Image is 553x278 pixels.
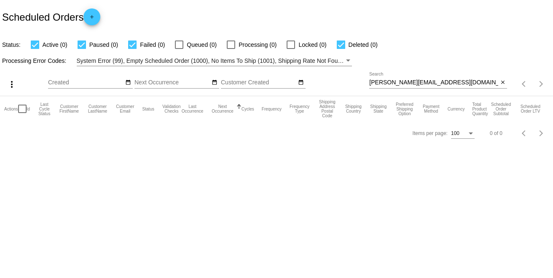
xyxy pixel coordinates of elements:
span: Locked (0) [298,40,326,50]
button: Next page [533,76,550,92]
mat-select: Filter by Processing Error Codes [77,56,352,66]
button: Change sorting for NextOccurrenceUtc [211,104,234,113]
span: Active (0) [43,40,67,50]
span: Paused (0) [89,40,118,50]
span: Status: [2,41,21,48]
span: Queued (0) [187,40,217,50]
mat-select: Items per page: [451,131,475,137]
mat-header-cell: Actions [4,96,18,121]
button: Change sorting for LastOccurrenceUtc [181,104,204,113]
span: Deleted (0) [349,40,378,50]
mat-icon: close [500,79,506,86]
mat-icon: add [87,14,97,24]
button: Change sorting for LastProcessingCycleId [38,102,51,116]
button: Previous page [516,125,533,142]
button: Change sorting for CurrencyIso [448,106,465,111]
button: Change sorting for PaymentMethod.Type [422,104,440,113]
button: Change sorting for ShippingPostcode [317,100,337,118]
button: Change sorting for CustomerEmail [115,104,135,113]
button: Change sorting for PreferredShippingOption [395,102,414,116]
button: Change sorting for Status [142,106,154,111]
button: Change sorting for FrequencyType [289,104,310,113]
input: Search [369,79,498,86]
button: Change sorting for Id [27,106,30,111]
mat-header-cell: Validation Checks [162,96,181,121]
input: Next Occurrence [134,79,210,86]
button: Change sorting for LifetimeValue [520,104,541,113]
button: Change sorting for ShippingCountry [344,104,362,113]
mat-icon: date_range [298,79,304,86]
button: Change sorting for Cycles [242,106,254,111]
button: Change sorting for CustomerLastName [87,104,108,113]
button: Next page [533,125,550,142]
span: Failed (0) [140,40,165,50]
span: Processing (0) [239,40,276,50]
button: Change sorting for Subtotal [490,102,512,116]
mat-icon: date_range [125,79,131,86]
input: Created [48,79,124,86]
div: Items per page: [413,130,448,136]
button: Change sorting for ShippingState [370,104,387,113]
input: Customer Created [221,79,297,86]
button: Change sorting for CustomerFirstName [59,104,80,113]
button: Previous page [516,76,533,92]
button: Clear [498,78,507,87]
h2: Scheduled Orders [2,8,100,25]
mat-icon: date_range [212,79,217,86]
div: 0 of 0 [490,130,502,136]
span: Processing Error Codes: [2,57,67,64]
mat-header-cell: Total Product Quantity [472,96,490,121]
span: 100 [451,130,459,136]
button: Change sorting for Frequency [262,106,282,111]
mat-icon: more_vert [7,79,17,89]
